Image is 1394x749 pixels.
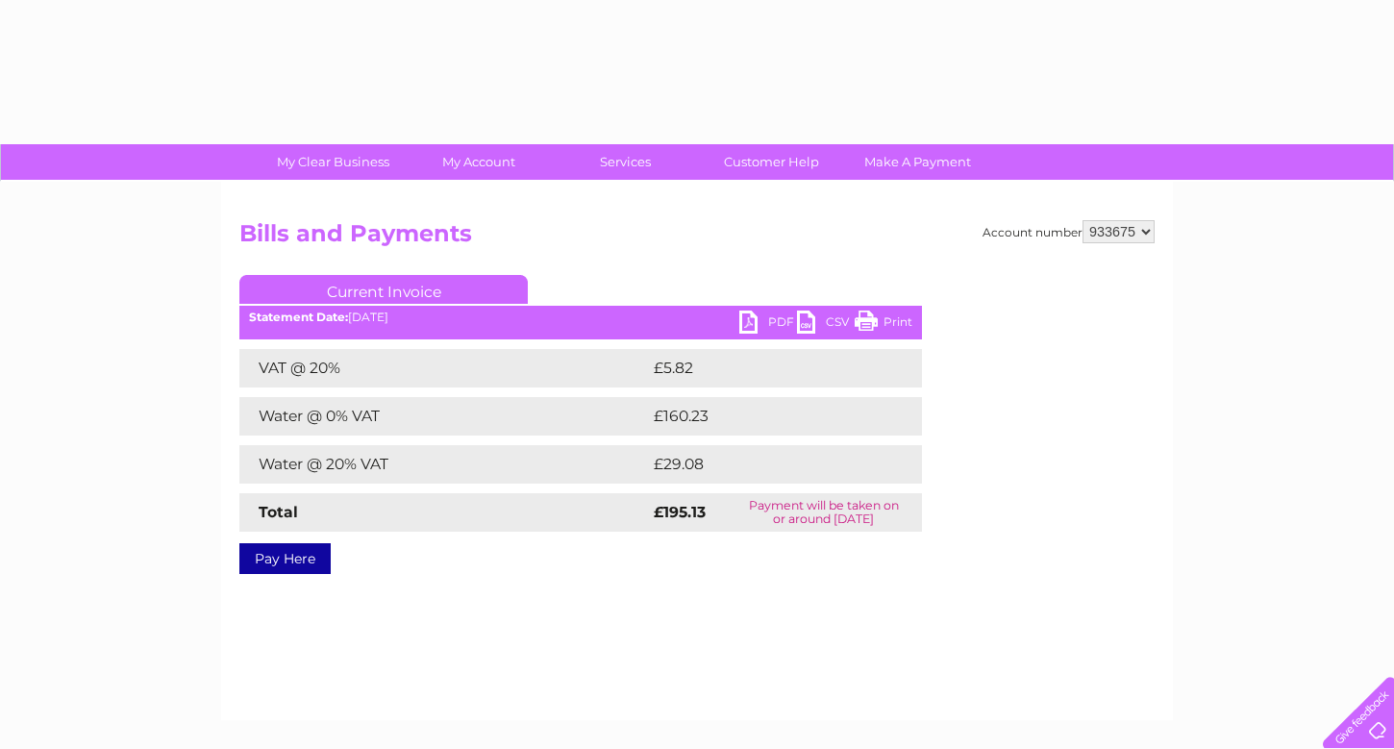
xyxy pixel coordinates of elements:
b: Statement Date: [249,310,348,324]
strong: Total [259,503,298,521]
strong: £195.13 [654,503,706,521]
td: Water @ 0% VAT [239,397,649,436]
a: Make A Payment [838,144,997,180]
a: Current Invoice [239,275,528,304]
a: PDF [739,311,797,338]
a: CSV [797,311,855,338]
a: Print [855,311,912,338]
td: Water @ 20% VAT [239,445,649,484]
td: £160.23 [649,397,886,436]
a: Customer Help [692,144,851,180]
a: My Clear Business [254,144,412,180]
a: Services [546,144,705,180]
div: Account number [983,220,1155,243]
td: £29.08 [649,445,884,484]
h2: Bills and Payments [239,220,1155,257]
div: [DATE] [239,311,922,324]
td: Payment will be taken on or around [DATE] [725,493,922,532]
td: VAT @ 20% [239,349,649,387]
td: £5.82 [649,349,877,387]
a: Pay Here [239,543,331,574]
a: My Account [400,144,559,180]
